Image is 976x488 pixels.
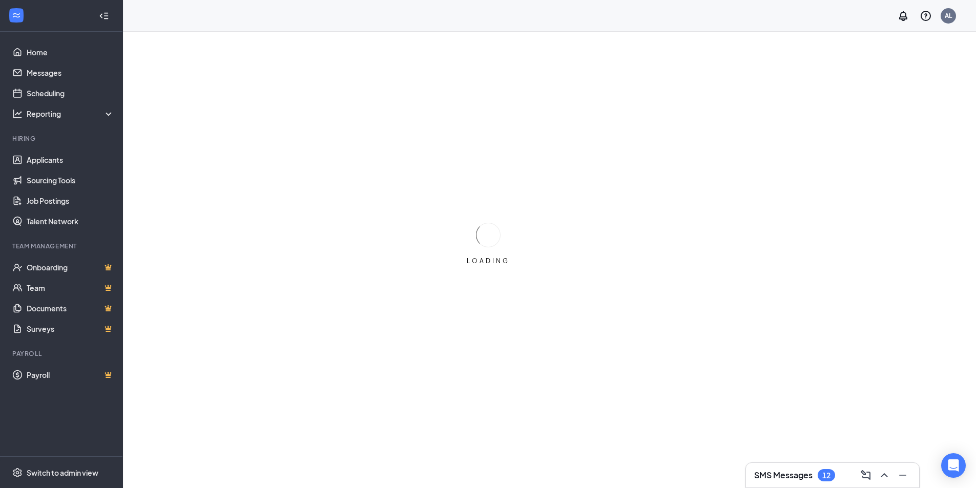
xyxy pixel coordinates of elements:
h3: SMS Messages [754,470,813,481]
svg: ChevronUp [878,469,890,481]
button: ChevronUp [876,467,892,483]
svg: Notifications [897,10,909,22]
div: 12 [822,471,830,480]
a: OnboardingCrown [27,257,114,278]
svg: WorkstreamLogo [11,10,22,20]
a: SurveysCrown [27,319,114,339]
svg: Settings [12,468,23,478]
a: Scheduling [27,83,114,103]
a: Applicants [27,150,114,170]
svg: Analysis [12,109,23,119]
a: Talent Network [27,211,114,231]
a: Sourcing Tools [27,170,114,190]
div: Payroll [12,349,112,358]
a: PayrollCrown [27,365,114,385]
div: Reporting [27,109,115,119]
a: TeamCrown [27,278,114,298]
button: Minimize [895,467,911,483]
button: ComposeMessage [858,467,874,483]
svg: Minimize [897,469,909,481]
div: Switch to admin view [27,468,98,478]
div: Hiring [12,134,112,143]
div: Team Management [12,242,112,250]
a: DocumentsCrown [27,298,114,319]
svg: QuestionInfo [920,10,932,22]
div: LOADING [463,257,514,265]
div: AL [945,11,952,20]
a: Home [27,42,114,62]
a: Messages [27,62,114,83]
svg: ComposeMessage [860,469,872,481]
a: Job Postings [27,190,114,211]
svg: Collapse [99,11,109,21]
div: Open Intercom Messenger [941,453,966,478]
